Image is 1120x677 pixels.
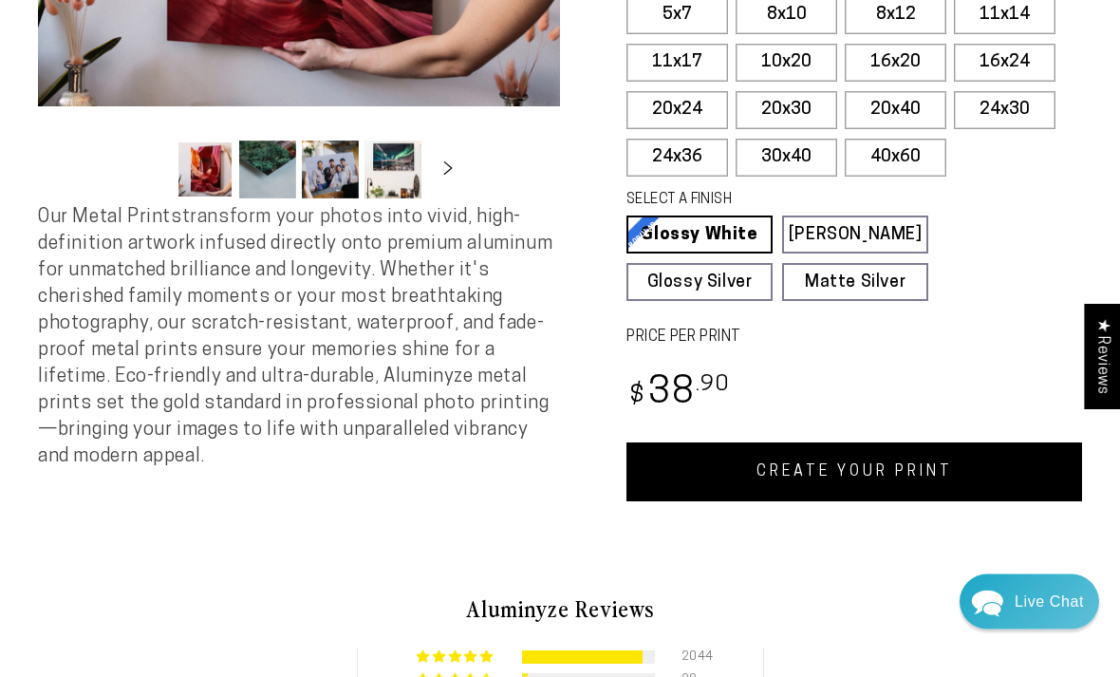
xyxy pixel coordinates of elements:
[1084,304,1120,409] div: Click to open Judge.me floating reviews tab
[626,328,1082,349] label: PRICE PER PRINT
[626,140,728,178] label: 24x36
[736,140,837,178] label: 30x40
[626,92,728,130] label: 20x24
[960,574,1099,630] div: Chat widget toggle
[302,141,359,199] button: Load image 3 in gallery view
[696,375,730,397] sup: .90
[626,443,1082,502] a: CREATE YOUR PRINT
[736,92,837,130] label: 20x30
[239,141,296,199] button: Load image 2 in gallery view
[626,191,892,212] legend: SELECT A FINISH
[736,45,837,83] label: 10x20
[681,651,704,665] div: 2044
[1015,574,1084,630] div: Contact Us Directly
[782,216,928,254] a: [PERSON_NAME]
[954,45,1055,83] label: 16x24
[177,141,233,199] button: Load image 1 in gallery view
[626,45,728,83] label: 11x17
[845,92,946,130] label: 20x40
[626,264,773,302] a: Glossy Silver
[845,45,946,83] label: 16x20
[845,140,946,178] label: 40x60
[417,651,495,666] div: 91% (2044) reviews with 5 star rating
[38,209,552,467] span: Our Metal Prints transform your photos into vivid, high-definition artwork infused directly onto ...
[364,141,421,199] button: Load image 4 in gallery view
[626,376,730,413] bdi: 38
[129,149,171,191] button: Slide left
[427,149,469,191] button: Slide right
[782,264,928,302] a: Matte Silver
[629,385,645,410] span: $
[954,92,1055,130] label: 24x30
[53,593,1067,626] h2: Aluminyze Reviews
[626,216,773,254] a: Glossy White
